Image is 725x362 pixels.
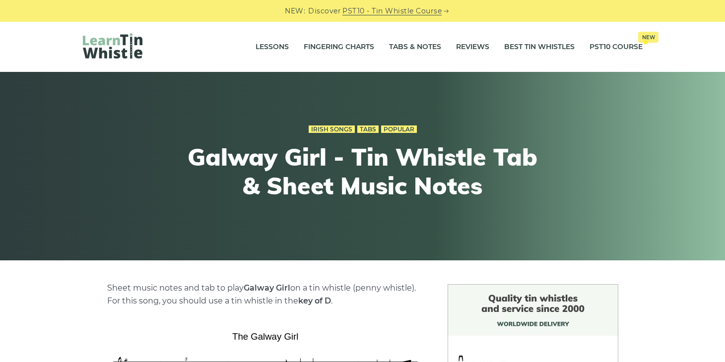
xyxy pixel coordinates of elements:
a: Irish Songs [309,125,355,133]
img: LearnTinWhistle.com [83,33,142,59]
p: Sheet music notes and tab to play on a tin whistle (penny whistle). For this song, you should use... [107,282,424,307]
a: Tabs & Notes [389,35,441,60]
a: PST10 CourseNew [590,35,643,60]
a: Tabs [357,125,379,133]
a: Popular [381,125,417,133]
strong: key of D [298,296,331,305]
strong: Galway Girl [244,283,290,293]
h1: Galway Girl - Tin Whistle Tab & Sheet Music Notes [180,143,545,200]
span: New [638,32,659,43]
a: Best Tin Whistles [504,35,575,60]
a: Reviews [456,35,489,60]
a: Fingering Charts [304,35,374,60]
a: Lessons [256,35,289,60]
